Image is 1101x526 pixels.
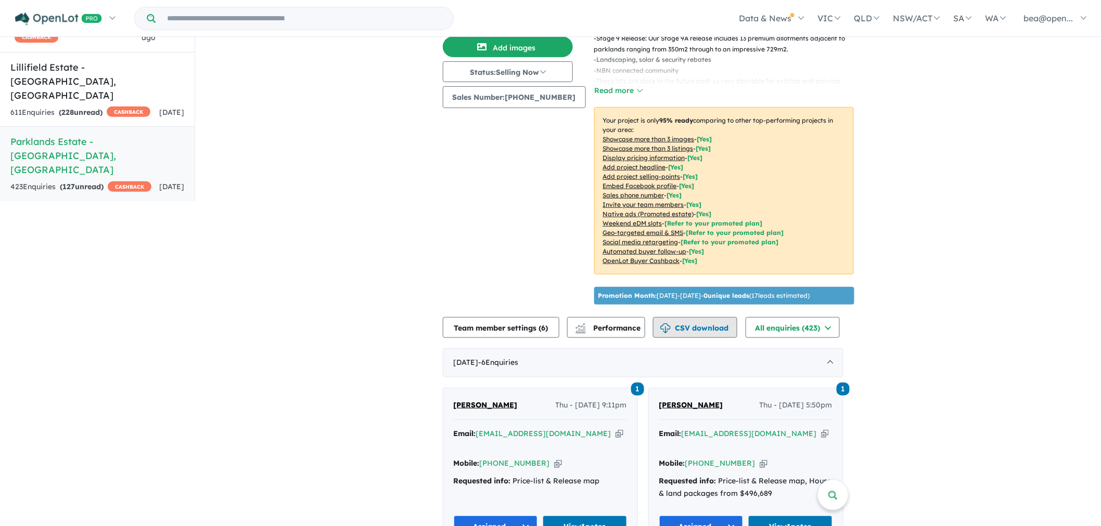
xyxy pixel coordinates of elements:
div: 611 Enquir ies [10,107,150,119]
span: CASHBACK [108,181,151,192]
h5: Lillifield Estate - [GEOGRAPHIC_DATA] , [GEOGRAPHIC_DATA] [10,60,184,102]
a: [PERSON_NAME] [659,399,723,412]
button: Copy [760,458,767,469]
span: 1 [837,383,850,396]
p: Your project is only comparing to other top-performing projects in your area: - - - - - - - - - -... [594,107,854,274]
span: [PERSON_NAME] [659,400,723,410]
span: [ Yes ] [669,163,684,171]
span: [ Yes ] [687,201,702,208]
u: Weekend eDM slots [603,219,662,227]
a: [EMAIL_ADDRESS][DOMAIN_NAME] [476,429,611,438]
span: 1 [631,383,644,396]
u: Invite your team members [603,201,684,208]
span: 127 [62,182,75,191]
span: [ Yes ] [696,144,711,152]
span: [ Yes ] [680,182,695,190]
button: Copy [616,428,623,439]
p: - Stage 9 Release: Our Stage 9A release includes 13 premium allotments adjacent to parklands rang... [594,33,862,55]
p: - These lots are close to the future park so very desirable for existing and growing families [594,76,862,97]
p: - Landscaping, solar & security rebates [594,55,862,65]
span: [Yes] [689,247,705,255]
span: [ Yes ] [697,135,712,143]
div: [DATE] [443,348,843,377]
p: - NBN connected community [594,65,862,76]
a: 1 [837,382,850,396]
span: [Refer to your promoted plan] [686,229,784,236]
u: Showcase more than 3 images [603,135,695,143]
img: download icon [660,323,671,334]
a: [PHONE_NUMBER] [685,458,756,468]
span: [ Yes ] [688,154,703,162]
span: Performance [577,323,641,333]
span: [DATE] [159,182,184,191]
button: Add images [443,36,573,57]
strong: ( unread) [59,108,103,117]
span: [Refer to your promoted plan] [681,238,779,246]
span: - 6 Enquir ies [479,358,519,367]
u: Add project selling-points [603,173,681,180]
strong: Mobile: [454,458,480,468]
strong: Mobile: [659,458,685,468]
span: Thu - [DATE] 5:50pm [760,399,833,412]
u: Geo-targeted email & SMS [603,229,684,236]
strong: ( unread) [60,182,104,191]
div: Price-list & Release map [454,475,627,488]
p: [DATE] - [DATE] - ( 17 leads estimated) [598,291,810,300]
strong: Email: [454,429,476,438]
button: Team member settings (6) [443,317,559,338]
button: Status:Selling Now [443,61,573,82]
span: [Yes] [683,257,698,265]
a: [PHONE_NUMBER] [480,458,550,468]
a: [EMAIL_ADDRESS][DOMAIN_NAME] [682,429,817,438]
span: [Refer to your promoted plan] [665,219,763,227]
u: Display pricing information [603,154,685,162]
a: [PERSON_NAME] [454,399,518,412]
span: 6 [541,323,545,333]
div: 423 Enquir ies [10,181,151,193]
button: All enquiries (423) [746,317,840,338]
span: bea@open... [1024,13,1073,23]
button: Sales Number:[PHONE_NUMBER] [443,86,586,108]
button: Copy [821,428,829,439]
input: Try estate name, suburb, builder or developer [158,7,451,30]
button: Performance [567,317,645,338]
u: Showcase more than 3 listings [603,144,694,152]
h5: Parklands Estate - [GEOGRAPHIC_DATA] , [GEOGRAPHIC_DATA] [10,135,184,177]
button: CSV download [653,317,737,338]
b: Promotion Month: [598,292,657,299]
span: [PERSON_NAME] [454,400,518,410]
u: Social media retargeting [603,238,678,246]
u: Embed Facebook profile [603,182,677,190]
span: 16 hours ago [142,20,172,42]
span: CASHBACK [15,32,58,43]
span: Thu - [DATE] 9:11pm [556,399,627,412]
u: OpenLot Buyer Cashback [603,257,680,265]
span: [ Yes ] [683,173,698,180]
div: Price-list & Release map, House & land packages from $496,689 [659,475,833,500]
u: Native ads (Promoted estate) [603,210,694,218]
img: bar-chart.svg [575,326,586,333]
u: Add project headline [603,163,666,171]
span: CASHBACK [107,107,150,117]
strong: Requested info: [659,476,716,485]
span: [ Yes ] [667,191,682,199]
strong: Requested info: [454,476,511,485]
span: [Yes] [697,210,712,218]
span: [DATE] [159,108,184,117]
a: 1 [631,382,644,396]
strong: Email: [659,429,682,438]
u: Automated buyer follow-up [603,247,687,255]
img: Openlot PRO Logo White [15,12,102,25]
b: 0 unique leads [704,292,750,299]
button: Copy [554,458,562,469]
img: line-chart.svg [575,323,585,329]
button: Read more [594,85,643,97]
span: 228 [61,108,74,117]
u: Sales phone number [603,191,664,199]
b: 95 % ready [660,116,694,124]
